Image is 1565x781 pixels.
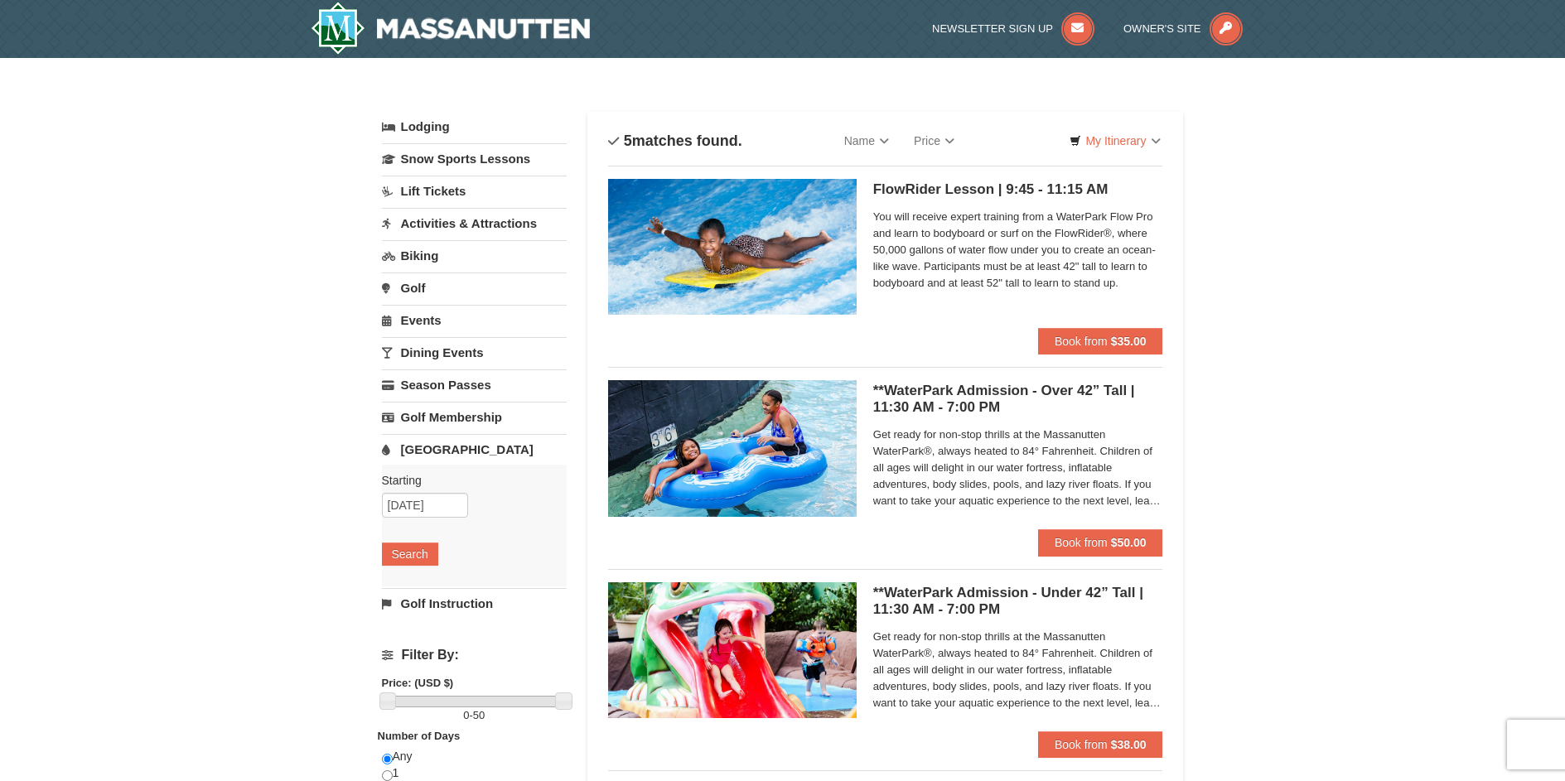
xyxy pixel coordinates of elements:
[382,588,567,619] a: Golf Instruction
[463,709,469,721] span: 0
[1111,335,1147,348] strong: $35.00
[1038,529,1163,556] button: Book from $50.00
[382,472,554,489] label: Starting
[382,143,567,174] a: Snow Sports Lessons
[832,124,901,157] a: Name
[382,369,567,400] a: Season Passes
[1038,328,1163,354] button: Book from $35.00
[382,434,567,465] a: [GEOGRAPHIC_DATA]
[873,585,1163,618] h5: **WaterPark Admission - Under 42” Tall | 11:30 AM - 7:00 PM
[382,176,567,206] a: Lift Tickets
[1111,738,1147,751] strong: $38.00
[1055,536,1108,549] span: Book from
[382,707,567,724] label: -
[473,709,485,721] span: 50
[1055,335,1108,348] span: Book from
[873,629,1163,711] span: Get ready for non-stop thrills at the Massanutten WaterPark®, always heated to 84° Fahrenheit. Ch...
[1055,738,1108,751] span: Book from
[873,181,1163,198] h5: FlowRider Lesson | 9:45 - 11:15 AM
[932,22,1053,35] span: Newsletter Sign Up
[382,305,567,335] a: Events
[901,124,967,157] a: Price
[1123,22,1243,35] a: Owner's Site
[1123,22,1201,35] span: Owner's Site
[873,427,1163,509] span: Get ready for non-stop thrills at the Massanutten WaterPark®, always heated to 84° Fahrenheit. Ch...
[608,582,857,718] img: 6619917-732-e1c471e4.jpg
[1038,731,1163,758] button: Book from $38.00
[378,730,461,742] strong: Number of Days
[382,677,454,689] strong: Price: (USD $)
[932,22,1094,35] a: Newsletter Sign Up
[624,133,632,149] span: 5
[608,380,857,516] img: 6619917-720-80b70c28.jpg
[608,133,742,149] h4: matches found.
[382,648,567,663] h4: Filter By:
[382,402,567,432] a: Golf Membership
[873,209,1163,292] span: You will receive expert training from a WaterPark Flow Pro and learn to bodyboard or surf on the ...
[873,383,1163,416] h5: **WaterPark Admission - Over 42” Tall | 11:30 AM - 7:00 PM
[311,2,591,55] img: Massanutten Resort Logo
[382,272,567,303] a: Golf
[1059,128,1171,153] a: My Itinerary
[608,179,857,315] img: 6619917-216-363963c7.jpg
[1111,536,1147,549] strong: $50.00
[311,2,591,55] a: Massanutten Resort
[382,337,567,368] a: Dining Events
[382,542,438,566] button: Search
[382,240,567,271] a: Biking
[382,112,567,142] a: Lodging
[382,208,567,239] a: Activities & Attractions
